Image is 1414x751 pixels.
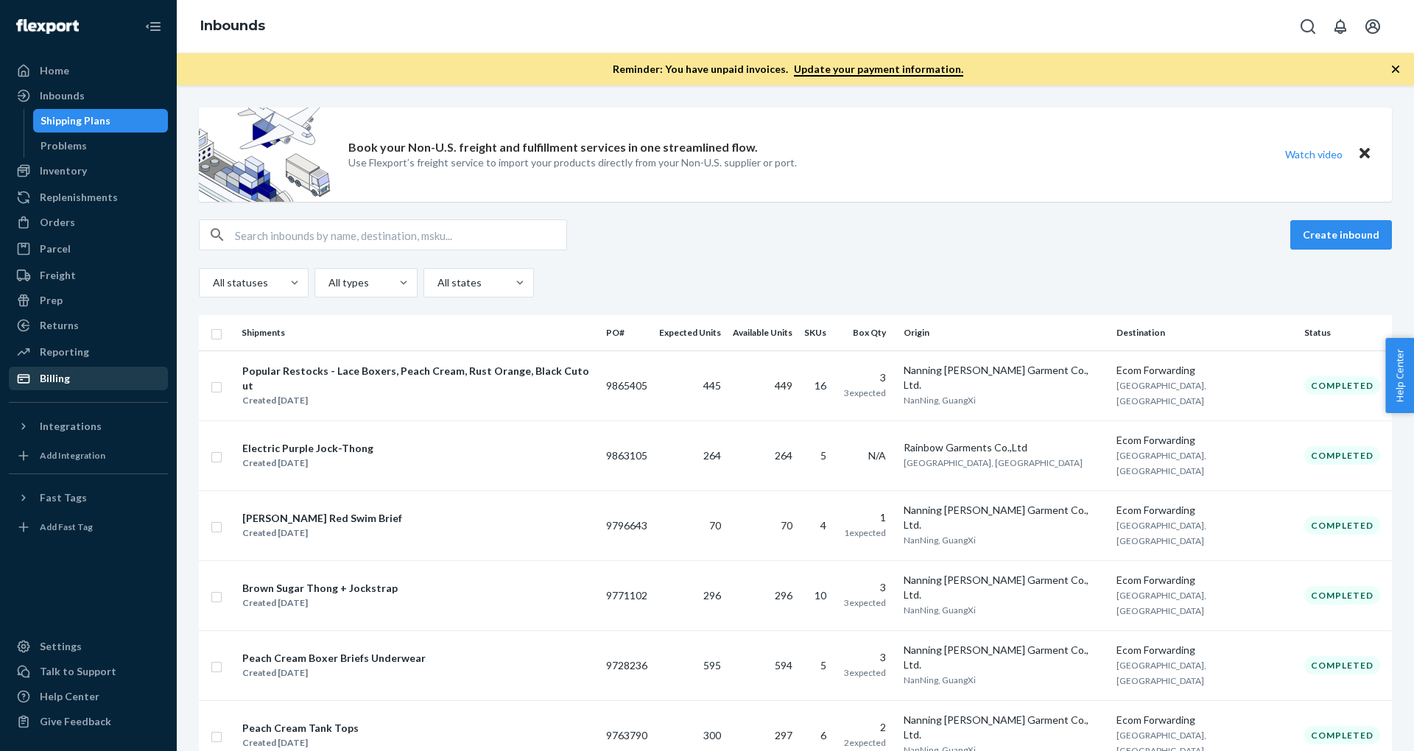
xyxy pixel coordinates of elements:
[1298,315,1392,350] th: Status
[41,113,110,128] div: Shipping Plans
[348,139,758,156] p: Book your Non-U.S. freight and fulfillment services in one streamlined flow.
[820,519,826,532] span: 4
[242,441,373,456] div: Electric Purple Jock-Thong
[436,275,437,290] input: All states
[781,519,792,532] span: 70
[653,315,727,350] th: Expected Units
[844,667,886,678] span: 3 expected
[820,449,826,462] span: 5
[904,643,1105,672] div: Nanning [PERSON_NAME] Garment Co., Ltd.
[1276,144,1352,165] button: Watch video
[9,415,168,438] button: Integrations
[1116,660,1206,686] span: [GEOGRAPHIC_DATA], [GEOGRAPHIC_DATA]
[904,457,1083,468] span: [GEOGRAPHIC_DATA], [GEOGRAPHIC_DATA]
[242,581,398,596] div: Brown Sugar Thong + Jockstrap
[40,63,69,78] div: Home
[600,490,653,560] td: 9796643
[703,449,721,462] span: 264
[9,660,168,683] a: Talk to Support
[600,350,653,420] td: 9865405
[1304,586,1380,604] div: Completed
[9,211,168,234] a: Orders
[1116,450,1206,476] span: [GEOGRAPHIC_DATA], [GEOGRAPHIC_DATA]
[138,12,168,41] button: Close Navigation
[1116,363,1292,378] div: Ecom Forwarding
[844,650,886,665] div: 3
[211,275,213,290] input: All statuses
[815,379,826,392] span: 16
[844,737,886,748] span: 2 expected
[9,84,168,107] a: Inbounds
[189,5,277,48] ol: breadcrumbs
[794,63,963,77] a: Update your payment information.
[40,664,116,679] div: Talk to Support
[1304,516,1380,535] div: Completed
[1355,144,1374,165] button: Close
[844,510,886,525] div: 1
[1290,220,1392,250] button: Create inbound
[844,370,886,385] div: 3
[1111,315,1298,350] th: Destination
[1304,446,1380,465] div: Completed
[1116,643,1292,657] div: Ecom Forwarding
[898,315,1111,350] th: Origin
[1116,433,1292,448] div: Ecom Forwarding
[798,315,838,350] th: SKUs
[242,736,359,750] div: Created [DATE]
[703,589,721,602] span: 296
[613,62,963,77] p: Reminder: You have unpaid invoices.
[1116,590,1206,616] span: [GEOGRAPHIC_DATA], [GEOGRAPHIC_DATA]
[40,268,76,283] div: Freight
[904,440,1105,455] div: Rainbow Garments Co.,Ltd
[242,666,426,680] div: Created [DATE]
[41,138,87,153] div: Problems
[40,371,70,386] div: Billing
[904,573,1105,602] div: Nanning [PERSON_NAME] Garment Co., Ltd.
[40,163,87,178] div: Inventory
[1116,380,1206,406] span: [GEOGRAPHIC_DATA], [GEOGRAPHIC_DATA]
[236,315,600,350] th: Shipments
[844,387,886,398] span: 3 expected
[40,490,87,505] div: Fast Tags
[709,519,721,532] span: 70
[600,420,653,490] td: 9863105
[9,367,168,390] a: Billing
[600,630,653,700] td: 9728236
[904,713,1105,742] div: Nanning [PERSON_NAME] Garment Co., Ltd.
[1304,656,1380,674] div: Completed
[820,729,826,741] span: 6
[9,685,168,708] a: Help Center
[1358,12,1387,41] button: Open account menu
[9,289,168,312] a: Prep
[327,275,328,290] input: All types
[40,215,75,230] div: Orders
[9,314,168,337] a: Returns
[703,729,721,741] span: 300
[1293,12,1323,41] button: Open Search Box
[40,88,85,103] div: Inbounds
[727,315,798,350] th: Available Units
[775,589,792,602] span: 296
[348,155,797,170] p: Use Flexport’s freight service to import your products directly from your Non-U.S. supplier or port.
[242,456,373,470] div: Created [DATE]
[844,580,886,595] div: 3
[9,710,168,733] button: Give Feedback
[242,511,402,526] div: [PERSON_NAME] Red Swim Brief
[1304,726,1380,744] div: Completed
[838,315,898,350] th: Box Qty
[242,526,402,540] div: Created [DATE]
[868,449,886,462] span: N/A
[9,444,168,468] a: Add Integration
[775,729,792,741] span: 297
[40,639,82,654] div: Settings
[40,689,99,704] div: Help Center
[40,318,79,333] div: Returns
[1385,338,1414,413] button: Help Center
[9,59,168,82] a: Home
[9,340,168,364] a: Reporting
[40,419,102,434] div: Integrations
[904,604,976,616] span: NanNing, GuangXi
[40,241,71,256] div: Parcel
[1116,713,1292,727] div: Ecom Forwarding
